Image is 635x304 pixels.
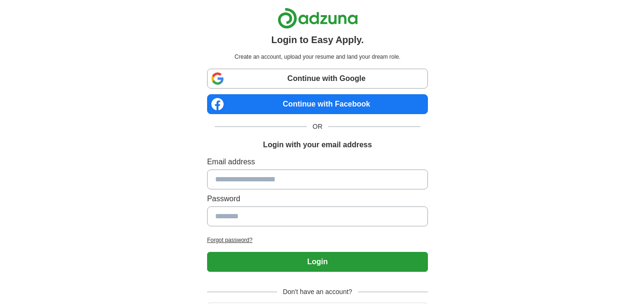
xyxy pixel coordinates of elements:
[207,94,428,114] a: Continue with Facebook
[307,122,328,132] span: OR
[207,193,428,205] label: Password
[207,156,428,168] label: Email address
[207,69,428,89] a: Continue with Google
[207,252,428,272] button: Login
[278,8,358,29] img: Adzuna logo
[277,287,358,297] span: Don't have an account?
[263,139,372,151] h1: Login with your email address
[207,236,428,244] a: Forgot password?
[271,33,364,47] h1: Login to Easy Apply.
[209,53,426,61] p: Create an account, upload your resume and land your dream role.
